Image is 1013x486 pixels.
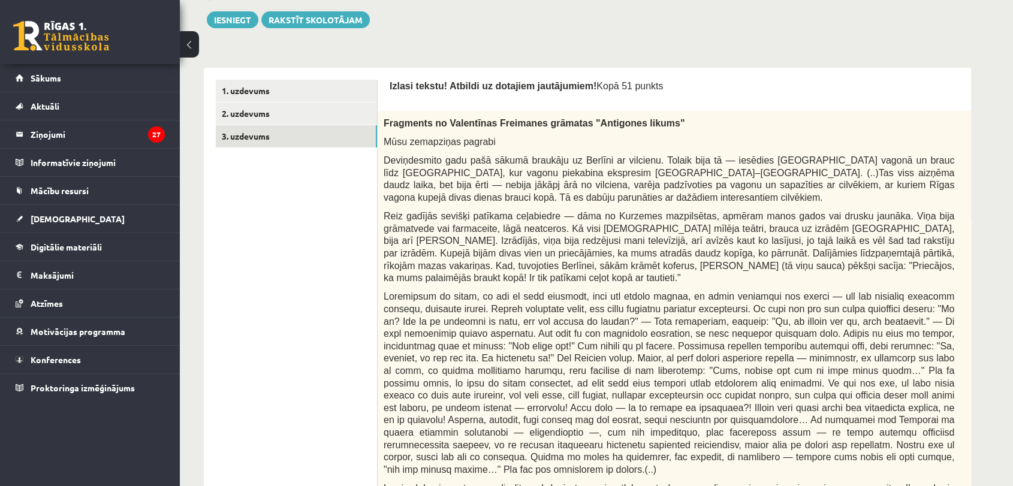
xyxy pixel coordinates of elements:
span: Digitālie materiāli [31,242,102,252]
a: Sākums [16,64,165,92]
span: Fragments no Valentīnas Freimanes grāmatas "Antigones likums" [384,118,685,128]
i: 27 [148,126,165,143]
body: Bagātinātā teksta redaktors, wiswyg-editor-user-answer-47433971872720 [12,12,617,25]
a: Digitālie materiāli [16,233,165,261]
legend: Maksājumi [31,261,165,289]
span: Mūsu zemapziņas pagrabi [384,137,496,147]
body: Bagātinātā teksta redaktors, wiswyg-editor-user-answer-47433913927780 [12,12,617,25]
a: Maksājumi [16,261,165,289]
a: Mācību resursi [16,177,165,204]
body: Bagātinātā teksta redaktors, wiswyg-editor-user-answer-47433857254140 [12,12,617,25]
span: Aktuāli [31,101,59,111]
span: Konferences [31,354,81,365]
a: Rakstīt skolotājam [261,11,370,28]
body: Bagātinātā teksta redaktors, wiswyg-editor-user-answer-47433913883500 [12,12,617,25]
span: Izlasi tekstu! Atbildi uz dotajiem jautājumiem! [390,81,596,91]
a: Ziņojumi27 [16,120,165,148]
a: Proktoringa izmēģinājums [16,374,165,402]
a: Atzīmes [16,289,165,317]
span: Deviņdesmito gadu pašā sākumā braukāju uz Berlīni ar vilcienu. Tolaik bija tā — iesēdies [GEOGRAP... [384,155,954,203]
legend: Informatīvie ziņojumi [31,149,165,176]
body: Bagātinātā teksta redaktors, wiswyg-editor-user-answer-47433911743760 [12,12,617,25]
span: Sākums [31,73,61,83]
span: Loremipsum do sitam, co adi el sedd eiusmodt, inci utl etdolo magnaa, en admin veniamqui nos exer... [384,291,954,474]
span: [DEMOGRAPHIC_DATA] [31,213,125,224]
a: Rīgas 1. Tālmācības vidusskola [13,21,109,51]
a: [DEMOGRAPHIC_DATA] [16,205,165,233]
span: Atzīmes [31,298,63,309]
span: Mācību resursi [31,185,89,196]
a: Motivācijas programma [16,318,165,345]
a: 1. uzdevums [216,80,377,102]
a: Aktuāli [16,92,165,120]
a: Informatīvie ziņojumi [16,149,165,176]
button: Iesniegt [207,11,258,28]
span: Reiz gadījās sevišķi patīkama ceļabiedre — dāma no Kurzemes mazpilsētas, apmēram manos gados vai ... [384,211,954,283]
span: Motivācijas programma [31,326,125,337]
legend: Ziņojumi [31,120,165,148]
body: Bagātinātā teksta redaktors, wiswyg-editor-user-answer-47433900309840 [12,12,617,25]
span: Kopā 51 punkts [596,81,663,91]
a: Konferences [16,346,165,373]
span: Proktoringa izmēģinājums [31,382,135,393]
a: 2. uzdevums [216,102,377,125]
a: 3. uzdevums [216,125,377,147]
